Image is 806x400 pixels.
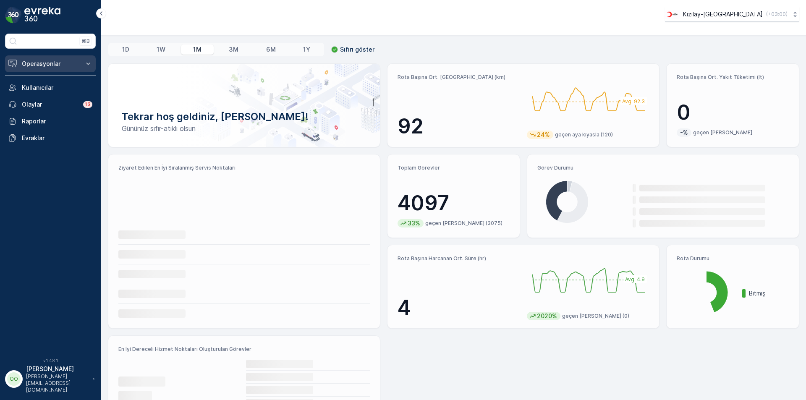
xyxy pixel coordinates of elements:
[22,117,92,125] p: Raporlar
[398,295,520,320] p: 4
[555,131,613,138] p: geçen aya kıyasla (120)
[683,10,763,18] p: Kızılay-[GEOGRAPHIC_DATA]
[562,313,629,319] p: geçen [PERSON_NAME] (0)
[22,100,78,109] p: Olaylar
[5,358,96,363] span: v 1.48.1
[85,101,91,108] p: 13
[122,123,366,133] p: Gününüz sıfır-atıklı olsun
[425,220,502,227] p: geçen [PERSON_NAME] (3075)
[398,191,510,216] p: 4097
[5,55,96,72] button: Operasyonlar
[5,113,96,130] a: Raporlar
[26,365,88,373] p: [PERSON_NAME]
[81,38,90,44] p: ⌘B
[122,45,129,54] p: 1D
[398,255,520,262] p: Rota Başına Harcanan Ort. Süre (hr)
[5,79,96,96] a: Kullanıcılar
[677,74,789,81] p: Rota Başına Ort. Yakıt Tüketimi (lt)
[157,45,165,54] p: 1W
[665,10,680,19] img: k%C4%B1z%C4%B1lay.png
[122,110,366,123] p: Tekrar hoş geldiniz, [PERSON_NAME]!
[26,373,88,393] p: [PERSON_NAME][EMAIL_ADDRESS][DOMAIN_NAME]
[398,114,520,139] p: 92
[22,60,79,68] p: Operasyonlar
[398,165,510,171] p: Toplam Görevler
[303,45,310,54] p: 1Y
[749,289,789,298] p: Bitmiş
[398,74,520,81] p: Rota Başına Ort. [GEOGRAPHIC_DATA] (km)
[229,45,238,54] p: 3M
[24,7,60,24] img: logo_dark-DEwI_e13.png
[340,45,374,54] p: Sıfırı göster
[193,45,201,54] p: 1M
[677,100,789,125] p: 0
[22,134,92,142] p: Evraklar
[537,165,789,171] p: Görev Durumu
[5,96,96,113] a: Olaylar13
[679,128,689,137] p: -%
[118,346,370,353] p: En İyi Dereceli Hizmet Noktaları Oluşturulan Görevler
[407,219,421,227] p: 33%
[536,312,558,320] p: 2020%
[5,130,96,146] a: Evraklar
[665,7,799,22] button: Kızılay-[GEOGRAPHIC_DATA](+03:00)
[5,7,22,24] img: logo
[677,255,789,262] p: Rota Durumu
[7,372,21,386] div: OO
[118,165,370,171] p: Ziyaret Edilen En İyi Sıralanmış Servis Noktaları
[5,365,96,393] button: OO[PERSON_NAME][PERSON_NAME][EMAIL_ADDRESS][DOMAIN_NAME]
[266,45,276,54] p: 6M
[693,129,752,136] p: geçen [PERSON_NAME]
[22,84,92,92] p: Kullanıcılar
[536,131,551,139] p: 24%
[766,11,788,18] p: ( +03:00 )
